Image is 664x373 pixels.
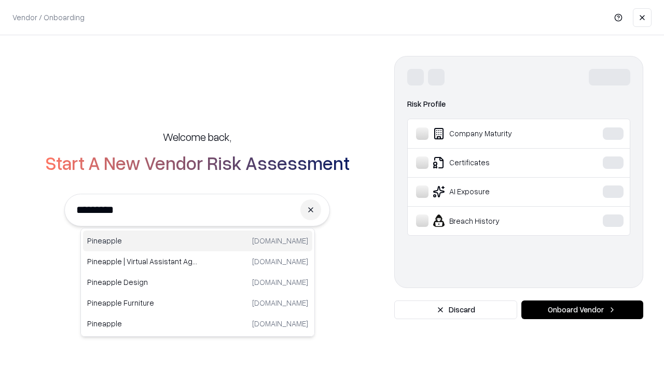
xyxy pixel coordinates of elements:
[407,98,630,110] div: Risk Profile
[252,318,308,329] p: [DOMAIN_NAME]
[87,318,198,329] p: Pineapple
[252,277,308,288] p: [DOMAIN_NAME]
[521,300,643,319] button: Onboard Vendor
[252,256,308,267] p: [DOMAIN_NAME]
[416,156,571,169] div: Certificates
[87,256,198,267] p: Pineapple | Virtual Assistant Agency
[252,297,308,308] p: [DOMAIN_NAME]
[80,228,315,337] div: Suggestions
[87,277,198,288] p: Pineapple Design
[416,214,571,227] div: Breach History
[87,235,198,246] p: Pineapple
[416,185,571,198] div: AI Exposure
[12,12,85,23] p: Vendor / Onboarding
[394,300,517,319] button: Discard
[45,152,350,173] h2: Start A New Vendor Risk Assessment
[87,297,198,308] p: Pineapple Furniture
[163,130,231,144] h5: Welcome back,
[416,127,571,140] div: Company Maturity
[252,235,308,246] p: [DOMAIN_NAME]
